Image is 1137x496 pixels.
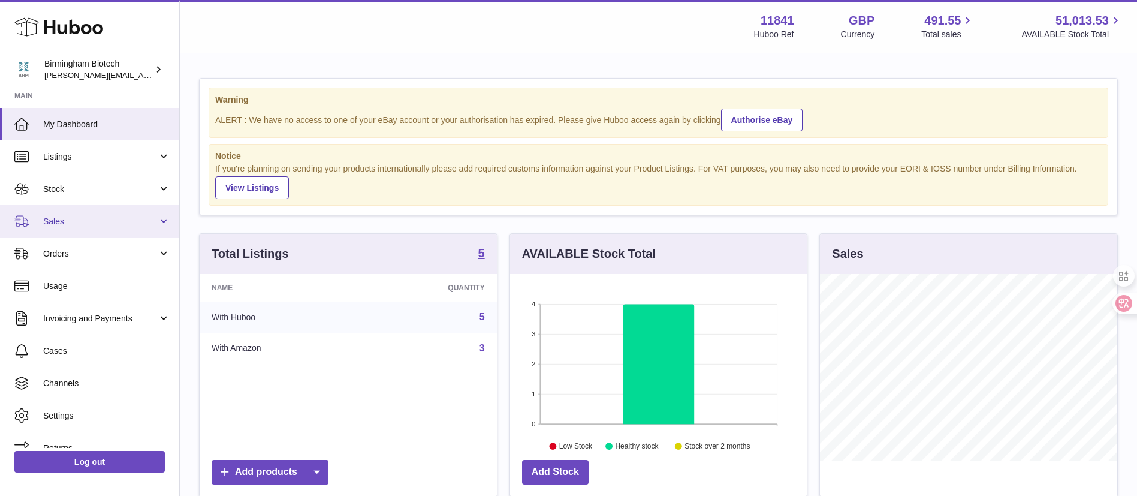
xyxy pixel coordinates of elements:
[200,274,362,302] th: Name
[1055,13,1109,29] span: 51,013.53
[43,345,170,357] span: Cases
[200,302,362,333] td: With Huboo
[721,109,803,131] a: Authorise eBay
[362,274,496,302] th: Quantity
[1021,29,1123,40] span: AVAILABLE Stock Total
[43,443,170,454] span: Returns
[215,163,1102,199] div: If you're planning on sending your products internationally please add required customs informati...
[615,443,659,451] text: Healthy stock
[832,246,863,262] h3: Sales
[924,13,961,29] span: 491.55
[43,151,158,163] span: Listings
[761,13,794,29] strong: 11841
[1021,13,1123,40] a: 51,013.53 AVAILABLE Stock Total
[754,29,794,40] div: Huboo Ref
[43,378,170,389] span: Channels
[212,246,289,262] h3: Total Listings
[44,70,240,80] span: [PERSON_NAME][EMAIL_ADDRESS][DOMAIN_NAME]
[215,176,289,199] a: View Listings
[532,390,535,398] text: 1
[522,246,656,262] h3: AVAILABLE Stock Total
[43,248,158,260] span: Orders
[200,333,362,364] td: With Amazon
[841,29,875,40] div: Currency
[14,451,165,473] a: Log out
[532,420,535,428] text: 0
[44,58,152,81] div: Birmingham Biotech
[532,300,535,308] text: 4
[215,151,1102,162] strong: Notice
[43,410,170,422] span: Settings
[478,247,485,261] a: 5
[215,94,1102,106] strong: Warning
[479,343,485,353] a: 3
[522,460,589,485] a: Add Stock
[43,184,158,195] span: Stock
[478,247,485,259] strong: 5
[43,119,170,130] span: My Dashboard
[921,13,975,40] a: 491.55 Total sales
[921,29,975,40] span: Total sales
[43,216,158,227] span: Sales
[532,330,535,338] text: 3
[14,61,32,79] img: m.hsu@birminghambiotech.co.uk
[849,13,874,29] strong: GBP
[479,312,485,322] a: 5
[215,107,1102,131] div: ALERT : We have no access to one of your eBay account or your authorisation has expired. Please g...
[43,313,158,324] span: Invoicing and Payments
[43,281,170,292] span: Usage
[532,360,535,368] text: 2
[684,443,750,451] text: Stock over 2 months
[559,443,593,451] text: Low Stock
[212,460,328,485] a: Add products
